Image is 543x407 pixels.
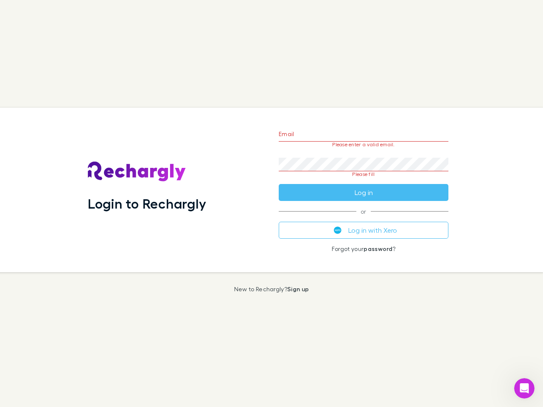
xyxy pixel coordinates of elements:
[234,286,309,293] p: New to Rechargly?
[514,378,535,399] iframe: Intercom live chat
[279,222,448,239] button: Log in with Xero
[88,195,206,212] h1: Login to Rechargly
[279,142,448,148] p: Please enter a valid email.
[279,171,448,177] p: Please fill
[364,245,392,252] a: password
[88,162,186,182] img: Rechargly's Logo
[279,211,448,212] span: or
[279,184,448,201] button: Log in
[334,226,341,234] img: Xero's logo
[287,285,309,293] a: Sign up
[279,245,448,252] p: Forgot your ?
